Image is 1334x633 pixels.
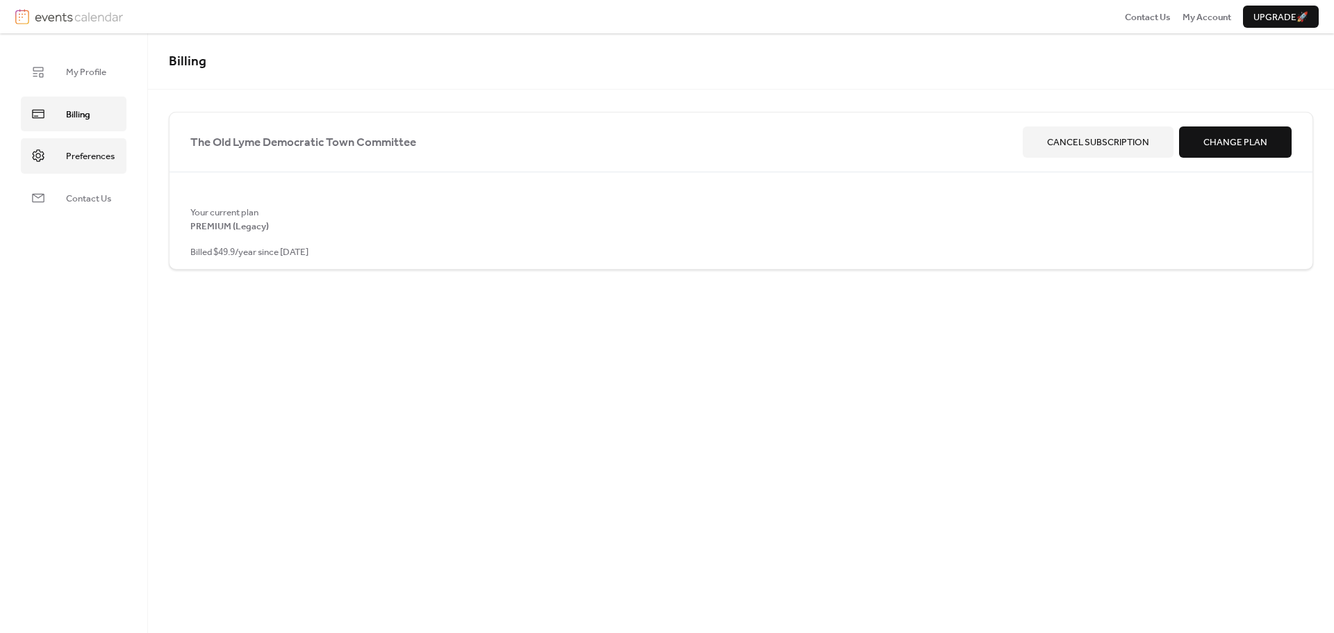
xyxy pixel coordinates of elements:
button: Change Plan [1179,126,1292,157]
span: My Profile [66,65,106,79]
span: Billing [66,108,90,122]
span: The Old Lyme Democratic Town Committee [190,133,1018,152]
a: Billing [21,97,126,131]
a: Preferences [21,138,126,173]
span: Change Plan [1203,135,1267,149]
span: Contact Us [66,192,111,206]
button: Cancel Subscription [1023,126,1174,157]
span: Billing [169,49,206,74]
span: Your current plan [190,206,1292,220]
img: logotype [35,9,123,24]
span: Upgrade 🚀 [1253,10,1308,24]
a: Contact Us [21,181,126,215]
span: PREMIUM (Legacy) [190,220,269,233]
img: logo [15,9,29,24]
a: Contact Us [1125,10,1171,24]
a: My Profile [21,54,126,89]
a: My Account [1183,10,1231,24]
span: Preferences [66,149,115,163]
span: Cancel Subscription [1047,135,1149,149]
button: Upgrade🚀 [1243,6,1319,28]
span: Billed $49.9/year since [DATE] [190,245,308,259]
